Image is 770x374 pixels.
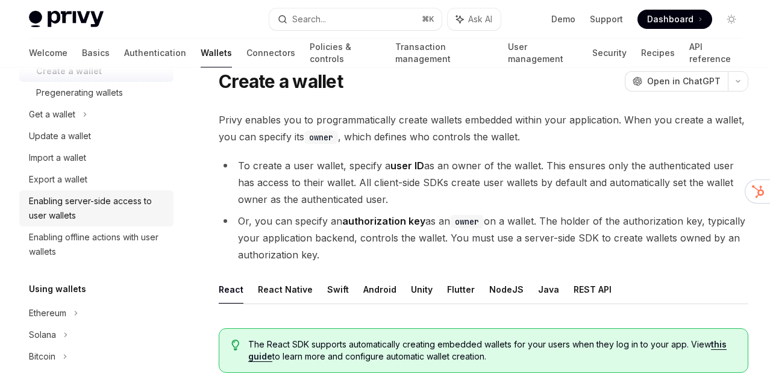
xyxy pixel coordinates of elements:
div: Pregenerating wallets [36,86,123,100]
button: React [219,275,243,304]
div: Update a wallet [29,129,91,143]
a: Wallets [201,39,232,67]
button: Swift [327,275,349,304]
button: React Native [258,275,313,304]
li: Or, you can specify an as an on a wallet. The holder of the authorization key, typically your app... [219,213,748,263]
button: Flutter [447,275,475,304]
button: NodeJS [489,275,524,304]
a: Basics [82,39,110,67]
strong: user ID [390,160,424,172]
div: Ethereum [29,306,66,320]
div: Enabling server-side access to user wallets [29,194,166,223]
img: light logo [29,11,104,28]
button: Open in ChatGPT [625,71,728,92]
a: Enabling server-side access to user wallets [19,190,174,226]
a: Demo [551,13,575,25]
button: Android [363,275,396,304]
li: To create a user wallet, specify a as an owner of the wallet. This ensures only the authenticated... [219,157,748,208]
a: Welcome [29,39,67,67]
span: ⌘ K [422,14,434,24]
a: Import a wallet [19,147,174,169]
span: Dashboard [647,13,693,25]
div: Get a wallet [29,107,75,122]
a: Pregenerating wallets [19,82,174,104]
span: The React SDK supports automatically creating embedded wallets for your users when they log in to... [248,338,736,363]
a: Update a wallet [19,125,174,147]
a: Enabling offline actions with user wallets [19,226,174,263]
button: Unity [411,275,433,304]
a: Support [590,13,623,25]
span: Privy enables you to programmatically create wallets embedded within your application. When you c... [219,111,748,145]
div: Bitcoin [29,349,55,364]
a: User management [508,39,578,67]
a: Authentication [124,39,186,67]
button: Ask AI [448,8,501,30]
h1: Create a wallet [219,70,343,92]
a: Security [592,39,627,67]
button: Java [538,275,559,304]
div: Solana [29,328,56,342]
div: Import a wallet [29,151,86,165]
span: Ask AI [468,13,492,25]
a: Policies & controls [310,39,381,67]
a: Transaction management [395,39,493,67]
span: Open in ChatGPT [647,75,721,87]
div: Enabling offline actions with user wallets [29,230,166,259]
a: Dashboard [637,10,712,29]
button: REST API [574,275,612,304]
strong: authorization key [342,215,425,227]
button: Toggle dark mode [722,10,741,29]
code: owner [304,131,338,144]
h5: Using wallets [29,282,86,296]
svg: Tip [231,340,240,351]
a: Recipes [641,39,675,67]
a: API reference [689,39,741,67]
button: Search...⌘K [269,8,441,30]
a: Connectors [246,39,295,67]
div: Search... [292,12,326,26]
a: Export a wallet [19,169,174,190]
div: Export a wallet [29,172,87,187]
code: owner [450,215,484,228]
